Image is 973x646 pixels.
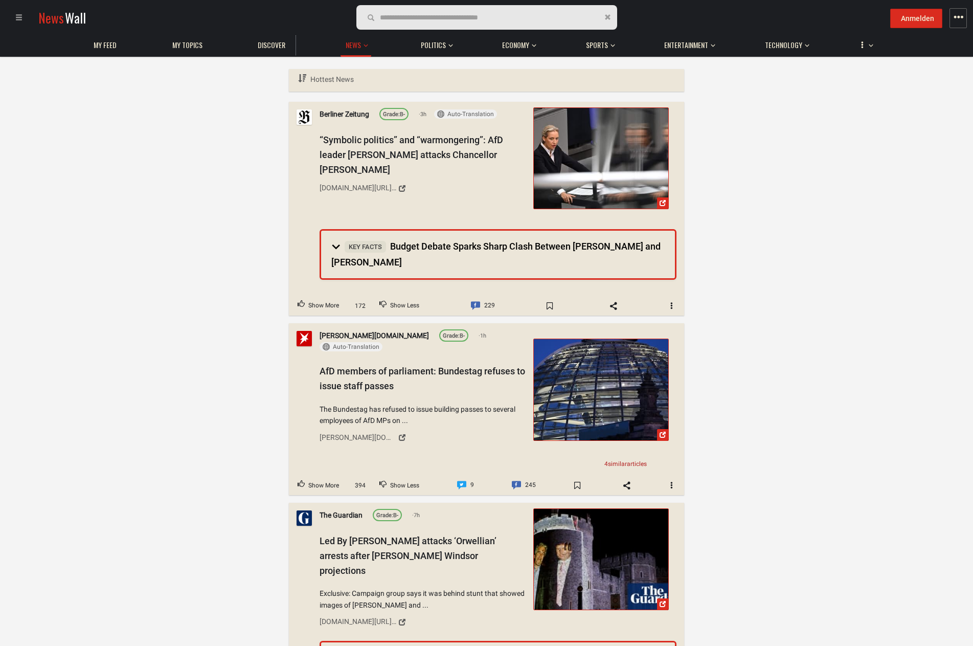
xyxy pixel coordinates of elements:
a: Grade:B- [379,108,409,120]
span: Discover [258,40,285,50]
span: Budget Debate Sparks Sharp Clash Between [PERSON_NAME] and [PERSON_NAME] [331,241,661,268]
img: “Symbolic politics” and “warmongering”: AfD leader Weidel attacks ... [534,108,668,209]
a: NewsWall [38,8,86,27]
a: Entertainment [659,35,713,55]
span: Show More [308,479,339,492]
a: Comment [503,476,545,495]
a: [DOMAIN_NAME][URL][PERSON_NAME][PERSON_NAME] [320,180,526,197]
a: [PERSON_NAME][DOMAIN_NAME][URL] [320,429,526,446]
img: Profile picture of stern.de [297,331,312,346]
button: Upvote [289,296,348,316]
span: Technology [765,40,802,50]
span: Economy [502,40,529,50]
div: [DOMAIN_NAME][URL][PERSON_NAME][PERSON_NAME] [320,182,396,193]
span: Hottest News [310,75,354,83]
span: 394 [351,481,369,491]
a: Led By Donkeys attacks ‘Orwellian’ arrests after Trump Windsor projections [533,508,669,610]
span: Politics [421,40,446,50]
a: Berliner Zeitung [320,108,369,120]
img: Profile picture of The Guardian [297,510,312,526]
span: Anmelden [901,14,934,23]
a: Technology [760,35,807,55]
button: Entertainment [659,31,715,55]
span: 245 [525,479,536,492]
span: 1h [479,331,486,340]
a: News [341,35,366,55]
button: News [341,31,371,57]
span: 7h [412,511,420,520]
div: B- [376,511,398,520]
span: My topics [172,40,202,50]
span: 172 [351,301,369,311]
span: 9 [470,479,474,492]
img: AfD members of parliament: Bundestag refuses to issue staff passes [534,339,668,440]
span: Sports [586,40,608,50]
a: Grade:B- [373,509,402,521]
button: Politics [416,31,453,55]
a: “Symbolic politics” and “warmongering”: AfD leader Weidel attacks ... [533,107,669,209]
button: Auto-Translation [434,109,497,119]
a: Comment [462,296,504,316]
img: Led By Donkeys attacks ‘Orwellian’ arrests after Trump Windsor projections [534,509,668,610]
span: “Symbolic politics” and “warmongering”: AfD leader [PERSON_NAME] attacks Chancellor [PERSON_NAME] [320,135,503,175]
a: AfD members of parliament: Bundestag refuses to issue staff passes [533,339,669,440]
div: B- [383,110,405,119]
a: Sports [581,35,613,55]
a: Politics [416,35,451,55]
span: Wall [65,8,86,27]
a: [DOMAIN_NAME][URL][DATE][PERSON_NAME][PERSON_NAME] [320,613,526,631]
span: News [38,8,64,27]
span: My Feed [94,40,117,50]
button: Auto-Translation [320,342,382,351]
button: Upvote [289,476,348,495]
button: Economy [497,31,536,55]
button: Downvote [371,296,428,316]
button: Technology [760,31,809,55]
a: Comment [448,476,483,495]
span: Grade: [383,111,400,118]
a: The Guardian [320,509,363,521]
span: The Bundestag has refused to issue building passes to several employees of AfD MPs on ... [320,404,526,427]
span: Share [599,298,628,314]
span: Exclusive: Campaign group says it was behind stunt that showed images of [PERSON_NAME] and ... [320,588,526,611]
span: 4 articles [604,460,647,467]
div: [DOMAIN_NAME][URL][DATE][PERSON_NAME][PERSON_NAME] [320,616,396,627]
a: Economy [497,35,534,55]
span: Grade: [376,512,393,519]
a: [PERSON_NAME][DOMAIN_NAME] [320,330,429,341]
span: 3h [419,110,426,119]
span: Share [612,477,642,494]
button: Downvote [371,476,428,495]
span: Show Less [390,299,419,313]
span: Entertainment [664,40,708,50]
a: Hottest News [297,69,355,90]
div: [PERSON_NAME][DOMAIN_NAME][URL] [320,431,396,442]
button: Sports [581,31,615,55]
span: Bookmark [562,477,592,494]
summary: Key FactsBudget Debate Sparks Sharp Clash Between [PERSON_NAME] and [PERSON_NAME] [321,231,675,278]
button: Anmelden [890,9,942,28]
span: similar [608,460,627,467]
span: Show Less [390,479,419,492]
a: 4similararticles [600,459,651,470]
span: Key Facts [345,241,386,253]
span: News [346,40,361,50]
span: Led By [PERSON_NAME] attacks ‘Orwellian’ arrests after [PERSON_NAME] Windsor projections [320,536,496,576]
span: Bookmark [535,298,564,314]
span: 229 [484,299,495,313]
span: Show More [308,299,339,313]
a: Grade:B- [439,329,468,342]
span: AfD members of parliament: Bundestag refuses to issue staff passes [320,366,525,391]
div: B- [443,331,465,341]
img: Profile picture of Berliner Zeitung [297,109,312,125]
span: Grade: [443,332,460,339]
